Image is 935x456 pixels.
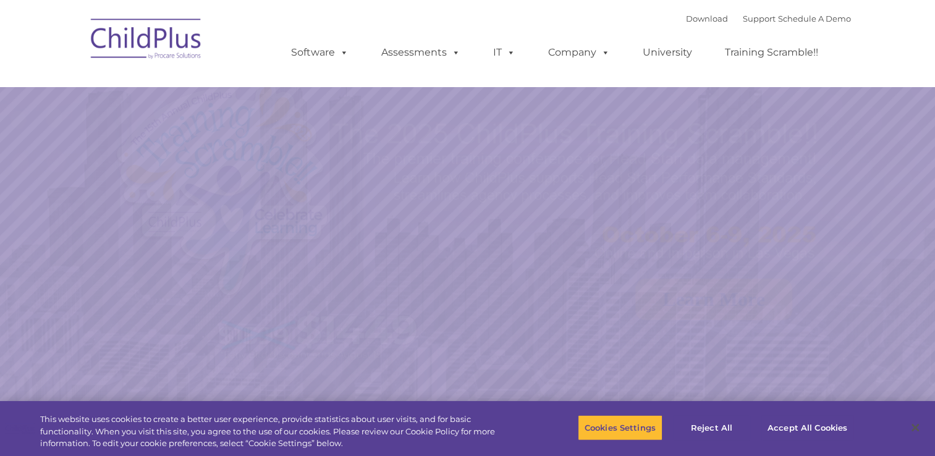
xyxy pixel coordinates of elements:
[743,14,776,23] a: Support
[761,415,854,441] button: Accept All Cookies
[686,14,728,23] a: Download
[85,10,208,72] img: ChildPlus by Procare Solutions
[630,40,704,65] a: University
[902,414,929,441] button: Close
[778,14,851,23] a: Schedule A Demo
[536,40,622,65] a: Company
[635,279,792,320] a: Learn More
[686,14,851,23] font: |
[713,40,831,65] a: Training Scramble!!
[673,415,750,441] button: Reject All
[578,415,662,441] button: Cookies Settings
[279,40,361,65] a: Software
[40,413,514,450] div: This website uses cookies to create a better user experience, provide statistics about user visit...
[369,40,473,65] a: Assessments
[481,40,528,65] a: IT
